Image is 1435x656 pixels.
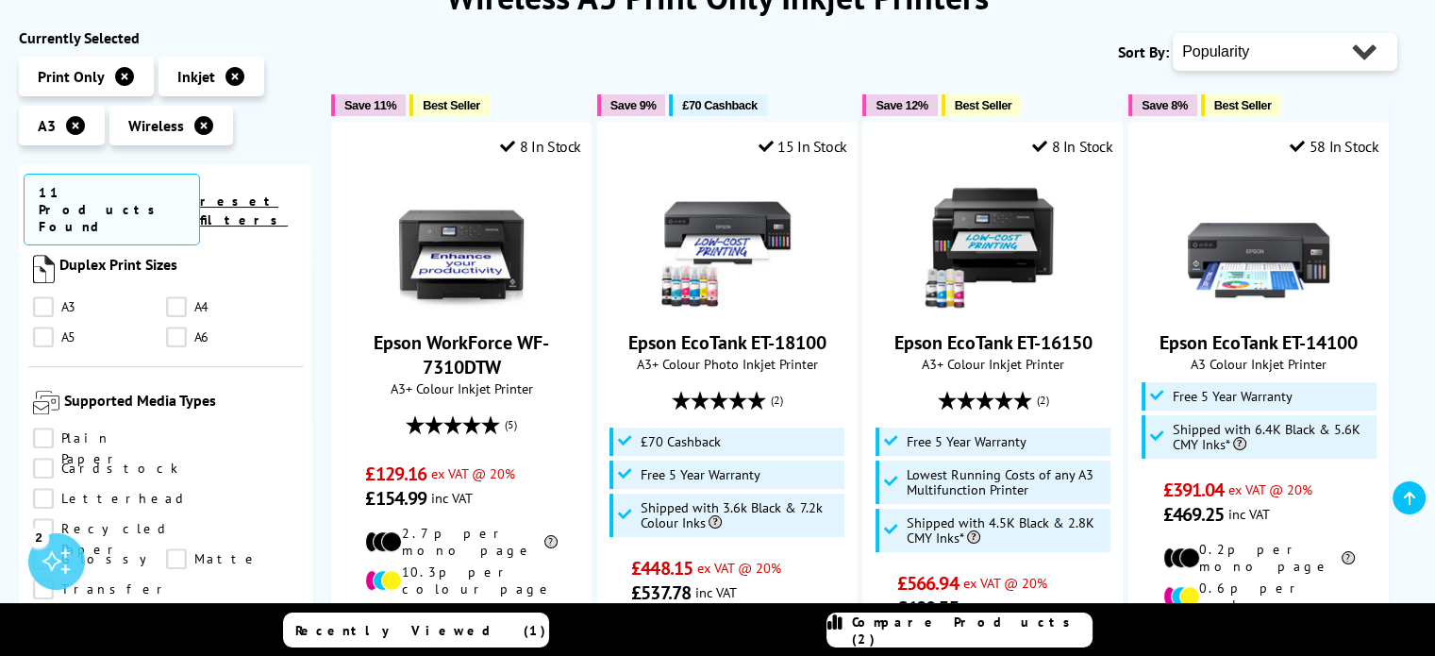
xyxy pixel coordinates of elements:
span: Lowest Running Costs of any A3 Multifunction Printer [907,467,1106,497]
img: Epson EcoTank ET-16150 [922,170,1063,311]
a: Plain Paper [33,428,166,448]
span: Best Seller [423,98,480,112]
span: £70 Cashback [641,434,721,449]
span: inc VAT [695,583,737,601]
img: Epson EcoTank ET-14100 [1188,170,1329,311]
button: Save 12% [862,94,937,116]
span: Shipped with 3.6k Black & 7.2k Colour Inks [641,500,840,530]
span: £129.16 [365,462,426,486]
img: Supported Media Types [33,391,59,414]
span: inc VAT [963,598,1005,616]
span: Shipped with 6.4K Black & 5.6K CMY Inks* [1173,422,1372,452]
span: Wireless [128,116,184,135]
img: Epson WorkForce WF-7310DTW [391,170,532,311]
a: Cardstock [33,458,178,479]
a: Epson EcoTank ET-16150 [922,296,1063,315]
span: A3 Colour Inkjet Printer [1139,355,1378,373]
span: Free 5 Year Warranty [641,467,760,482]
span: £448.15 [631,556,692,580]
div: 15 In Stock [759,137,847,156]
a: reset filters [200,193,288,228]
span: A3+ Colour Inkjet Printer [873,355,1112,373]
span: Duplex Print Sizes [59,255,299,287]
span: £70 Cashback [682,98,757,112]
button: Best Seller [1201,94,1281,116]
div: 8 In Stock [1032,137,1113,156]
span: Free 5 Year Warranty [1173,389,1293,404]
span: Save 11% [344,98,396,112]
button: £70 Cashback [669,94,766,116]
a: Epson EcoTank ET-14100 [1188,296,1329,315]
button: Save 11% [331,94,406,116]
div: 2 [28,527,49,547]
li: 0.6p per colour page [1163,580,1355,614]
span: (2) [1036,382,1048,418]
span: A3+ Colour Inkjet Printer [342,379,581,397]
span: inc VAT [431,489,473,507]
a: A4 [166,296,299,317]
span: 11 Products Found [24,174,200,245]
span: Recently Viewed (1) [295,622,546,639]
span: £537.78 [631,580,691,605]
span: (5) [505,407,517,443]
span: Save 8% [1142,98,1187,112]
span: Save 12% [876,98,927,112]
span: Supported Media Types [64,391,298,418]
span: Best Seller [955,98,1012,112]
a: Epson EcoTank ET-14100 [1160,330,1358,355]
li: 2.7p per mono page [365,525,557,559]
div: 8 In Stock [500,137,581,156]
span: Inkjet [177,67,215,86]
span: A3+ Colour Photo Inkjet Printer [608,355,847,373]
span: Shipped with 4.5K Black & 2.8K CMY Inks* [907,515,1106,546]
span: Best Seller [1214,98,1272,112]
a: Epson EcoTank ET-16150 [893,330,1092,355]
a: Epson EcoTank ET-18100 [628,330,826,355]
span: £391.04 [1163,478,1225,502]
span: ex VAT @ 20% [1228,480,1312,498]
span: Print Only [38,67,105,86]
a: Transfer Paper [33,579,170,599]
span: Sort By: [1118,42,1169,61]
button: Best Seller [409,94,490,116]
a: Recycled Paper [33,518,172,539]
span: inc VAT [1228,505,1270,523]
a: Glossy [33,548,166,569]
img: Duplex Print Sizes [33,255,55,283]
span: Compare Products (2) [852,614,1092,648]
span: ex VAT @ 20% [697,559,781,577]
a: A6 [166,327,299,347]
a: A3 [33,296,166,317]
a: Epson WorkForce WF-7310DTW [374,330,549,379]
span: ex VAT @ 20% [963,574,1047,592]
a: A5 [33,327,166,347]
li: 0.2p per mono page [1163,541,1355,575]
button: Save 9% [597,94,665,116]
span: £154.99 [365,486,426,511]
a: Letterhead [33,488,190,509]
a: Epson WorkForce WF-7310DTW [391,296,532,315]
a: Matte [166,548,299,569]
button: Best Seller [942,94,1022,116]
span: Save 9% [610,98,656,112]
span: ex VAT @ 20% [431,464,515,482]
button: Save 8% [1128,94,1196,116]
div: Currently Selected [19,28,312,47]
a: Epson EcoTank ET-18100 [657,296,798,315]
img: Epson EcoTank ET-18100 [657,170,798,311]
a: Recently Viewed (1) [283,613,549,648]
span: A3 [38,116,56,135]
div: 58 In Stock [1290,137,1378,156]
span: (2) [771,382,783,418]
span: £566.94 [897,571,959,596]
li: 10.3p per colour page [365,563,557,597]
span: £680.33 [897,596,959,620]
a: Compare Products (2) [826,613,1093,648]
span: Free 5 Year Warranty [907,434,1026,449]
span: £469.25 [1163,502,1225,527]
